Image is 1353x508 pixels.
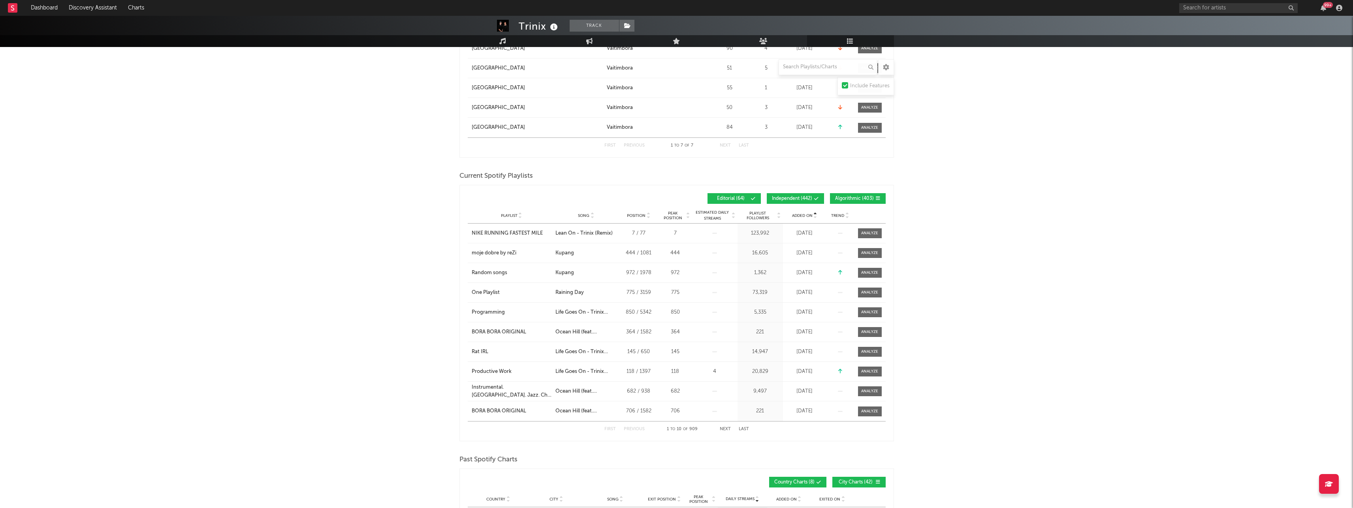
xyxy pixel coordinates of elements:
[621,388,657,395] div: 682 / 938
[472,407,551,415] a: BORA BORA ORIGINAL
[555,368,617,376] div: Life Goes On - Trinix Remix
[712,64,747,72] div: 51
[555,407,617,415] div: Ocean Hill (feat. [PERSON_NAME]) - Acoustic Version
[472,249,516,257] div: moje dobre by reZi
[472,124,603,132] a: [GEOGRAPHIC_DATA]
[694,210,731,222] span: Estimated Daily Streams
[740,407,781,415] div: 221
[832,477,886,487] button: City Charts(42)
[661,269,690,277] div: 972
[648,497,676,502] span: Exit Position
[683,427,688,431] span: of
[472,104,603,112] a: [GEOGRAPHIC_DATA]
[694,368,736,376] div: 4
[712,84,747,92] div: 55
[607,124,633,132] div: Vaitimbora
[472,384,551,399] a: Instrumental. [GEOGRAPHIC_DATA]. Jazz. Chill out.
[472,407,526,415] div: BORA BORA ORIGINAL
[472,230,543,237] div: NIKE RUNNING FASTEST MILE
[785,269,824,277] div: [DATE]
[785,289,824,297] div: [DATE]
[555,230,613,237] div: Lean On - Trinix (Remix)
[772,196,812,201] span: Independent ( 442 )
[621,348,657,356] div: 145 / 650
[472,269,551,277] a: Random songs
[472,309,505,316] div: Programming
[835,196,874,201] span: Algorithmic ( 403 )
[472,348,551,356] a: Rat IRL
[519,20,560,33] div: Trinix
[555,269,574,277] div: Kupang
[712,124,747,132] div: 84
[785,84,824,92] div: [DATE]
[740,269,781,277] div: 1,362
[769,477,826,487] button: Country Charts(8)
[607,45,633,53] div: Vaitimbora
[472,269,507,277] div: Random songs
[621,249,657,257] div: 444 / 1081
[785,388,824,395] div: [DATE]
[661,230,690,237] div: 7
[607,124,708,132] a: Vaitimbora
[740,328,781,336] div: 221
[779,59,877,75] input: Search Playlists/Charts
[459,171,533,181] span: Current Spotify Playlists
[740,289,781,297] div: 73,319
[661,388,690,395] div: 682
[830,193,886,204] button: Algorithmic(403)
[472,328,551,336] a: BORA BORA ORIGINAL
[621,269,657,277] div: 972 / 1978
[785,249,824,257] div: [DATE]
[831,213,844,218] span: Trend
[670,427,675,431] span: to
[501,213,517,218] span: Playlist
[472,64,525,72] div: [GEOGRAPHIC_DATA]
[472,84,525,92] div: [GEOGRAPHIC_DATA]
[720,427,731,431] button: Next
[685,144,689,147] span: of
[661,249,690,257] div: 444
[661,309,690,316] div: 850
[578,213,589,218] span: Song
[751,84,781,92] div: 1
[555,348,617,356] div: Life Goes On - Trinix Remix
[472,309,551,316] a: Programming
[1321,5,1326,11] button: 99+
[740,309,781,316] div: 5,335
[621,328,657,336] div: 364 / 1582
[621,309,657,316] div: 850 / 5342
[607,84,708,92] a: Vaitimbora
[661,425,704,434] div: 1 10 909
[472,45,525,53] div: [GEOGRAPHIC_DATA]
[708,193,761,204] button: Editorial(64)
[459,455,517,465] span: Past Spotify Charts
[1179,3,1298,13] input: Search for artists
[607,104,708,112] a: Vaitimbora
[604,143,616,148] button: First
[739,427,749,431] button: Last
[486,497,505,502] span: Country
[472,45,603,53] a: [GEOGRAPHIC_DATA]
[740,249,781,257] div: 16,605
[819,497,840,502] span: Exited On
[740,348,781,356] div: 14,947
[751,64,781,72] div: 5
[555,388,617,395] div: Ocean Hill (feat. [PERSON_NAME]) - Acoustic Version
[785,348,824,356] div: [DATE]
[751,124,781,132] div: 3
[661,348,690,356] div: 145
[739,143,749,148] button: Last
[472,124,525,132] div: [GEOGRAPHIC_DATA]
[751,104,781,112] div: 3
[472,104,525,112] div: [GEOGRAPHIC_DATA]
[621,289,657,297] div: 775 / 3159
[792,213,813,218] span: Added On
[472,289,500,297] div: One Playlist
[621,368,657,376] div: 118 / 1397
[472,368,551,376] a: Productive Work
[785,368,824,376] div: [DATE]
[607,84,633,92] div: Vaitimbora
[785,104,824,112] div: [DATE]
[1323,2,1333,8] div: 99 +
